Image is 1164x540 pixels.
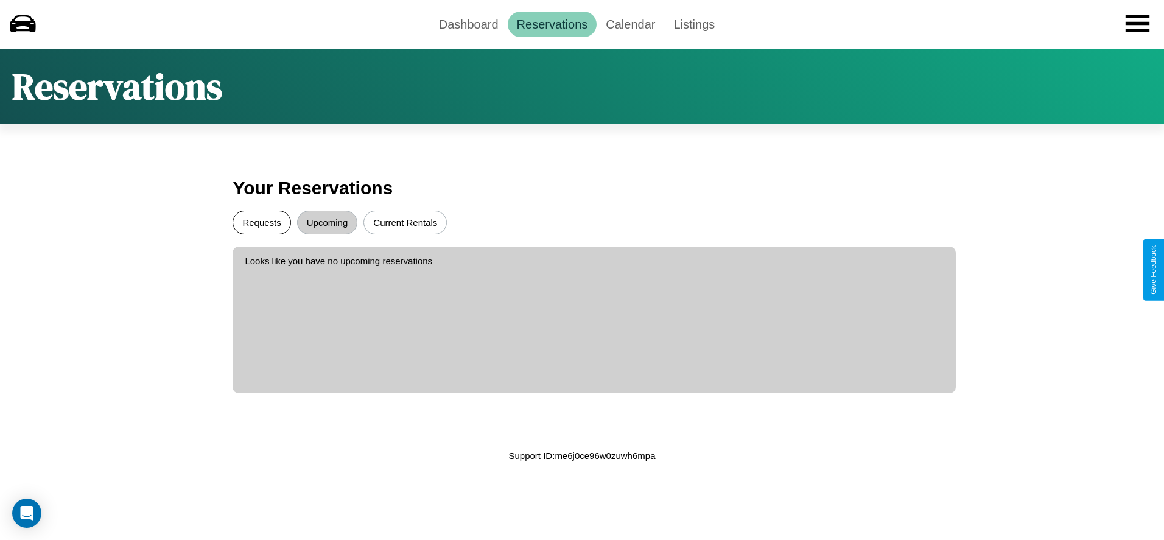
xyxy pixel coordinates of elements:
[508,12,597,37] a: Reservations
[664,12,724,37] a: Listings
[12,499,41,528] div: Open Intercom Messenger
[297,211,358,234] button: Upcoming
[233,172,931,205] h3: Your Reservations
[509,447,656,464] p: Support ID: me6j0ce96w0zuwh6mpa
[245,253,943,269] p: Looks like you have no upcoming reservations
[12,61,222,111] h1: Reservations
[363,211,447,234] button: Current Rentals
[1149,245,1158,295] div: Give Feedback
[233,211,290,234] button: Requests
[597,12,664,37] a: Calendar
[430,12,508,37] a: Dashboard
